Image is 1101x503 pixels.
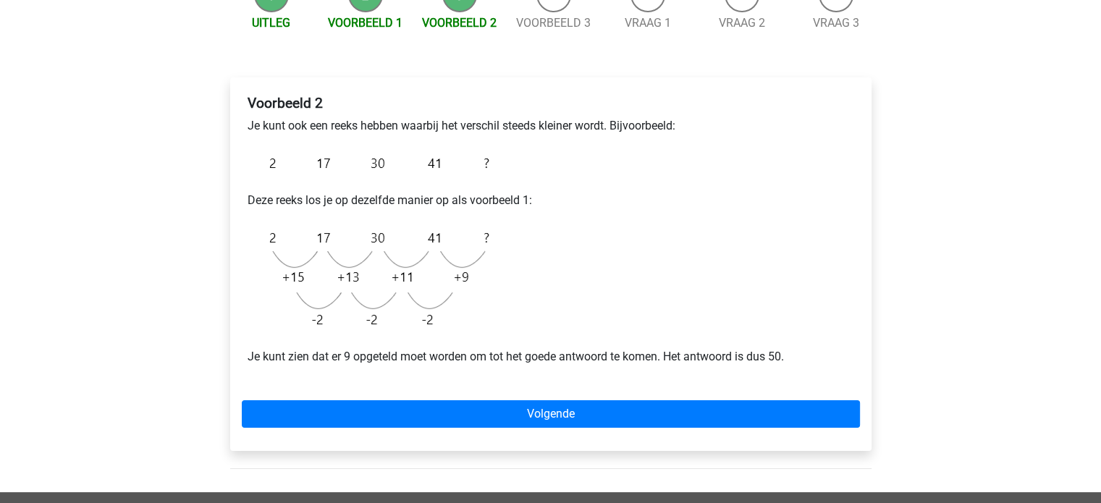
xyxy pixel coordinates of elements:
[719,16,765,30] a: Vraag 2
[328,16,402,30] a: Voorbeeld 1
[516,16,591,30] a: Voorbeeld 3
[248,192,854,209] p: Deze reeks los je op dezelfde manier op als voorbeeld 1:
[248,146,497,180] img: Monotonous_Example_2.png
[248,348,854,365] p: Je kunt zien dat er 9 opgeteld moet worden om tot het goede antwoord te komen. Het antwoord is du...
[252,16,290,30] a: Uitleg
[422,16,497,30] a: Voorbeeld 2
[242,400,860,428] a: Volgende
[248,95,323,111] b: Voorbeeld 2
[248,221,497,337] img: Monotonous_Example_2_2.png
[248,117,854,135] p: Je kunt ook een reeks hebben waarbij het verschil steeds kleiner wordt. Bijvoorbeeld:
[813,16,859,30] a: Vraag 3
[625,16,671,30] a: Vraag 1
